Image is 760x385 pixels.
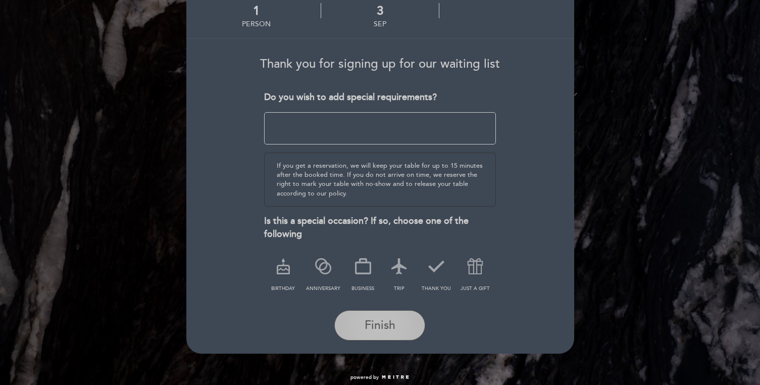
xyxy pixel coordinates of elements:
div: Do you wish to add special requirements? [264,91,496,104]
button: Finish [334,310,425,341]
div: Sep [321,20,439,28]
span: business [351,285,374,292]
div: 1 [242,4,271,18]
span: powered by [350,374,379,381]
div: Is this a special occasion? If so, choose one of the following [264,215,496,240]
span: thank you [422,285,451,292]
div: If you get a reservation, we will keep your table for up to 15 minutes after the booked time. If ... [264,153,496,207]
span: Thank you for signing up for our waiting list [260,57,500,71]
span: birthday [271,285,295,292]
img: MEITRE [381,375,410,380]
span: just a gift [461,285,490,292]
div: 3 [321,4,439,18]
div: person [242,20,271,28]
span: trip [394,285,404,292]
a: powered by [350,374,410,381]
span: Finish [365,318,395,332]
span: anniversary [306,285,340,292]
